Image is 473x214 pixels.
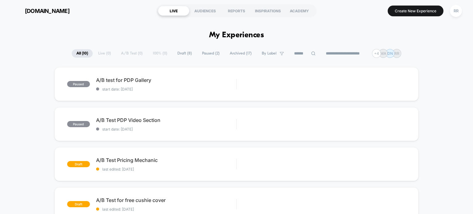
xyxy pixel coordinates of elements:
[158,6,189,16] div: LIVE
[96,167,236,172] span: last edited: [DATE]
[209,31,264,40] h1: My Experiences
[96,117,236,123] span: A/B Test PDP Video Section
[67,81,90,87] span: paused
[284,6,315,16] div: ACADEMY
[9,6,71,16] button: [DOMAIN_NAME]
[450,5,462,17] div: RR
[96,207,236,212] span: last edited: [DATE]
[96,157,236,163] span: A/B Test Pricing Mechanic
[197,49,224,58] span: Paused ( 2 )
[67,201,90,207] span: draft
[380,51,386,56] p: MA
[394,51,399,56] p: RR
[388,6,443,16] button: Create New Experience
[96,127,236,131] span: start date: [DATE]
[96,77,236,83] span: A/B test for PDP Gallery
[189,6,221,16] div: AUDIENCES
[221,6,252,16] div: REPORTS
[173,49,196,58] span: Draft ( 8 )
[225,49,256,58] span: Archived ( 17 )
[67,121,90,127] span: paused
[448,5,464,17] button: RR
[96,197,236,203] span: A/B Test for free cushie cover
[72,49,93,58] span: All ( 10 )
[252,6,284,16] div: INSPIRATIONS
[96,87,236,91] span: start date: [DATE]
[372,49,381,58] div: + 4
[262,51,277,56] span: By Label
[67,161,90,167] span: draft
[387,51,393,56] p: DN
[25,8,70,14] span: [DOMAIN_NAME]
